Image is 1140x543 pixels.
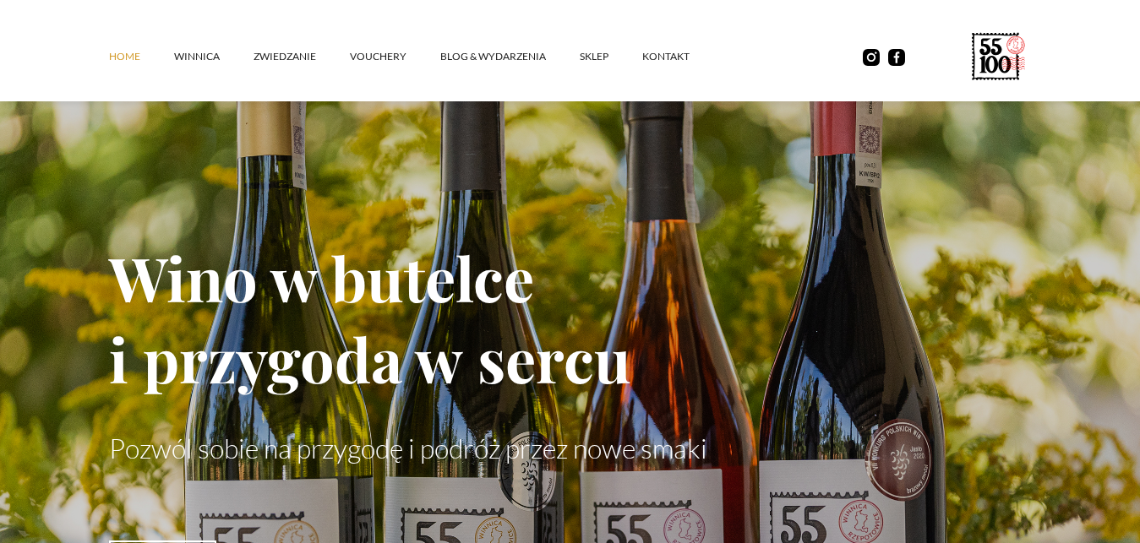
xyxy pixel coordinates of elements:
a: Blog & Wydarzenia [440,31,580,82]
a: kontakt [642,31,723,82]
a: vouchery [350,31,440,82]
p: Pozwól sobie na przygodę i podróż przez nowe smaki [109,432,1032,464]
h1: Wino w butelce i przygoda w sercu [109,236,1032,399]
a: winnica [174,31,254,82]
a: SKLEP [580,31,642,82]
a: ZWIEDZANIE [254,31,350,82]
a: Home [109,31,174,82]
